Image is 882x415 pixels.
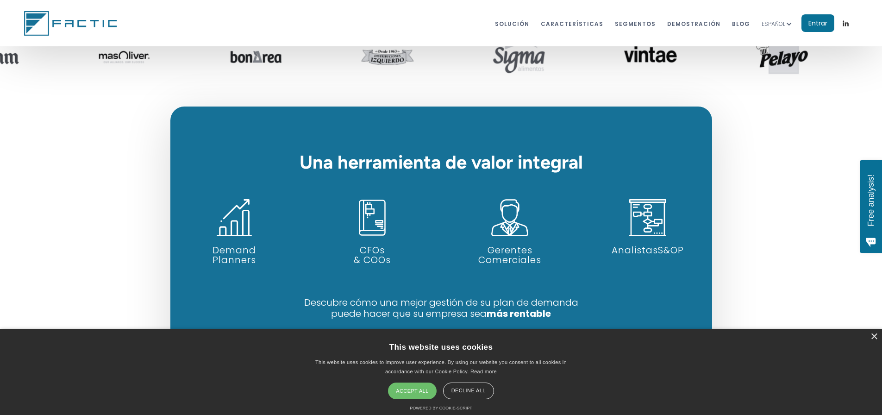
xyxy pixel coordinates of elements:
div: ESPAÑOL [762,9,801,38]
a: Solución [495,15,529,32]
div: AnalistasS&OP [583,245,712,255]
div: Decline all [443,383,494,399]
div: This website uses cookies [389,336,493,358]
div: × [870,333,877,340]
h2: Descubre cómo una mejor gestión de su plan de demanda puede hacer que su empresa sea [170,297,712,319]
a: dEMOstración [667,15,720,32]
span: This website uses cookies to improve user experience. By using our website you consent to all coo... [315,359,567,374]
div: Gerentes Comerciales [446,245,575,265]
div: ESPAÑOL [762,19,785,29]
div: CFOs & COOs [308,245,437,265]
a: características [541,15,603,32]
h1: Una herramienta de valor integral [170,153,712,171]
a: BLOG [732,15,750,32]
a: Read more [470,369,497,374]
div: Accept all [388,383,436,399]
strong: más rentable [487,307,551,320]
div: Demand Planners [170,245,299,265]
a: Powered by cookie-script [410,406,472,410]
a: Entrar [801,14,834,32]
a: segmentos [615,15,656,32]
